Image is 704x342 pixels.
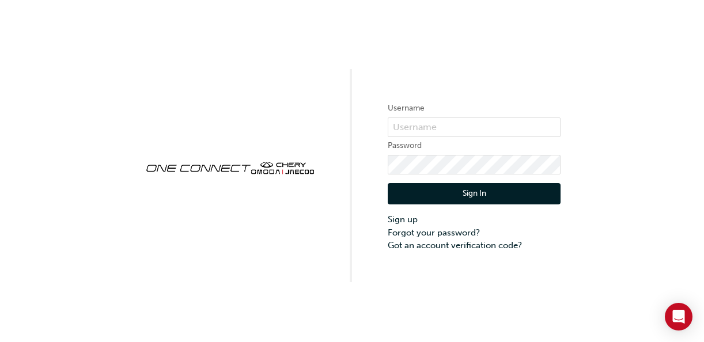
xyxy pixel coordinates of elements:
img: oneconnect [143,152,316,182]
div: Open Intercom Messenger [665,303,692,330]
label: Password [388,139,561,153]
a: Forgot your password? [388,226,561,240]
label: Username [388,101,561,115]
a: Got an account verification code? [388,239,561,252]
input: Username [388,117,561,137]
a: Sign up [388,213,561,226]
button: Sign In [388,183,561,205]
